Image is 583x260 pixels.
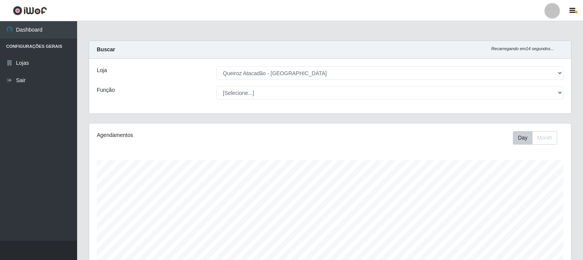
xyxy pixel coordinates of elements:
strong: Buscar [97,46,115,52]
label: Loja [97,66,107,74]
button: Month [532,131,557,145]
label: Função [97,86,115,94]
div: Agendamentos [97,131,285,139]
i: Recarregando em 14 segundos... [491,46,554,51]
button: Day [513,131,532,145]
div: First group [513,131,557,145]
div: Toolbar with button groups [513,131,563,145]
img: CoreUI Logo [13,6,47,15]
